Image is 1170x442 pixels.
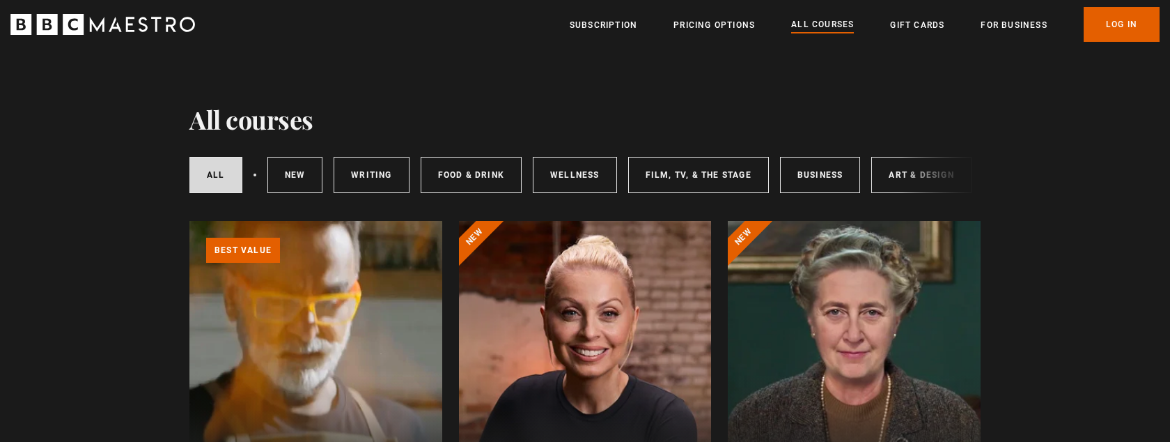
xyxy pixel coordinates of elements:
[791,17,854,33] a: All Courses
[673,18,755,32] a: Pricing Options
[10,14,195,35] svg: BBC Maestro
[871,157,971,193] a: Art & Design
[267,157,323,193] a: New
[780,157,861,193] a: Business
[570,7,1160,42] nav: Primary
[981,18,1047,32] a: For business
[189,105,313,134] h1: All courses
[628,157,769,193] a: Film, TV, & The Stage
[890,18,944,32] a: Gift Cards
[1084,7,1160,42] a: Log In
[206,238,280,263] p: Best value
[189,157,242,193] a: All
[334,157,409,193] a: Writing
[570,18,637,32] a: Subscription
[533,157,617,193] a: Wellness
[421,157,522,193] a: Food & Drink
